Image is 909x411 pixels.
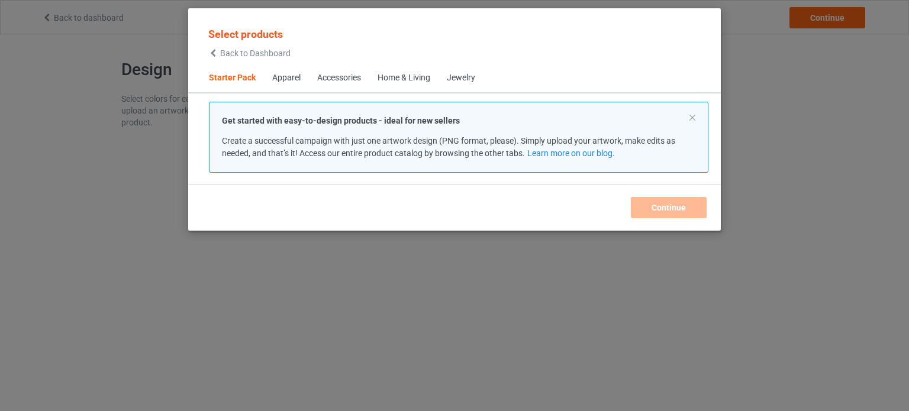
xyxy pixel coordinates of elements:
span: Select products [208,28,283,40]
a: Learn more on our blog. [527,148,615,158]
span: Create a successful campaign with just one artwork design (PNG format, please). Simply upload you... [222,136,675,158]
span: Starter Pack [201,64,264,92]
div: Jewelry [447,72,475,84]
span: Back to Dashboard [220,48,291,58]
div: Home & Living [378,72,430,84]
div: Apparel [272,72,301,84]
div: Accessories [317,72,361,84]
strong: Get started with easy-to-design products - ideal for new sellers [222,116,460,125]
